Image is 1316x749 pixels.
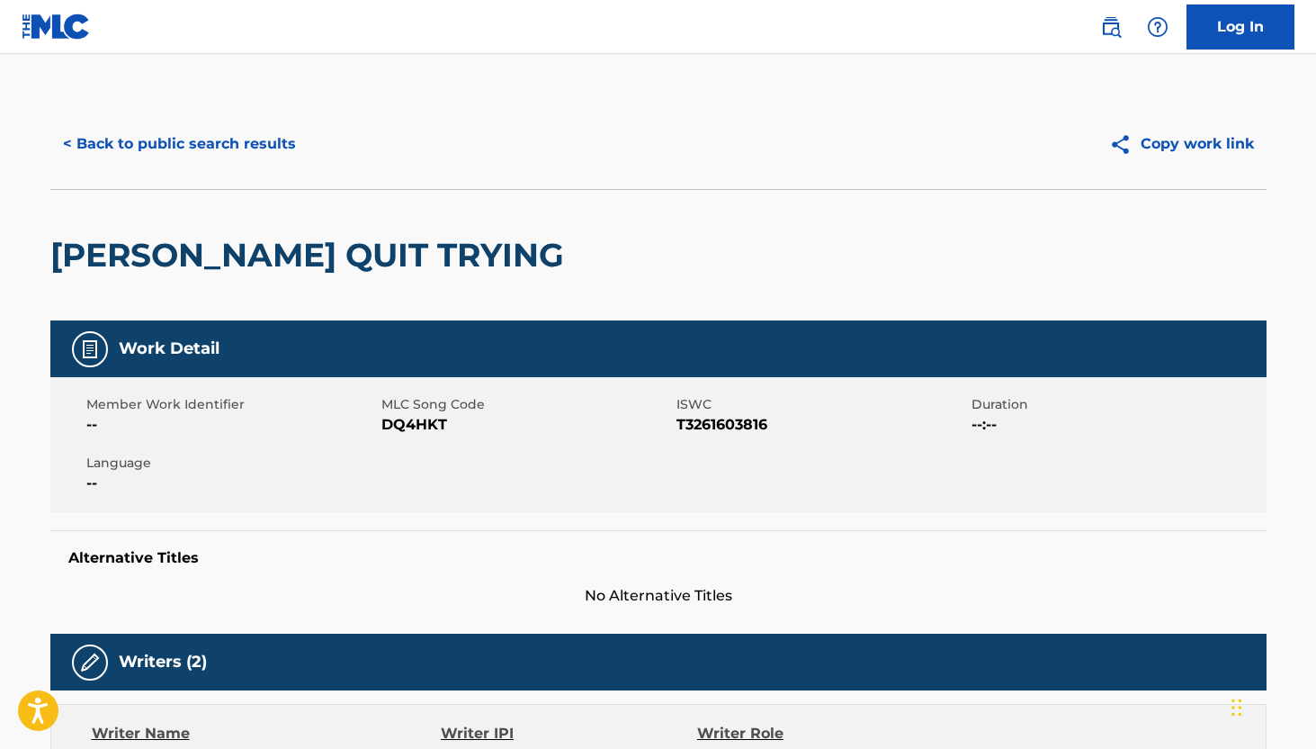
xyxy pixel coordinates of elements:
span: -- [86,473,377,494]
span: ISWC [676,395,967,414]
iframe: Chat Widget [1226,663,1316,749]
img: help [1147,16,1168,38]
span: --:-- [971,414,1262,436]
img: Writers [79,652,101,673]
span: No Alternative Titles [50,585,1267,607]
a: Public Search [1093,9,1129,45]
span: Language [86,454,377,473]
h5: Alternative Titles [68,549,1249,567]
span: MLC Song Code [381,395,672,414]
span: Duration [971,395,1262,414]
span: DQ4HKT [381,414,672,436]
div: Writer Role [697,723,930,744]
img: MLC Logo [22,14,91,40]
button: < Back to public search results [50,122,309,167]
h5: Work Detail [119,338,219,359]
button: Copy work link [1097,122,1267,167]
span: T3261603816 [676,414,967,436]
div: Writer Name [92,723,442,744]
span: Member Work Identifier [86,395,377,414]
div: Writer IPI [441,723,697,744]
img: Copy work link [1109,133,1141,156]
h2: [PERSON_NAME] QUIT TRYING [50,235,573,275]
img: search [1100,16,1122,38]
div: Drag [1231,681,1242,735]
img: Work Detail [79,338,101,360]
h5: Writers (2) [119,652,207,672]
a: Log In [1186,5,1294,50]
span: -- [86,414,377,436]
div: Help [1140,9,1176,45]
